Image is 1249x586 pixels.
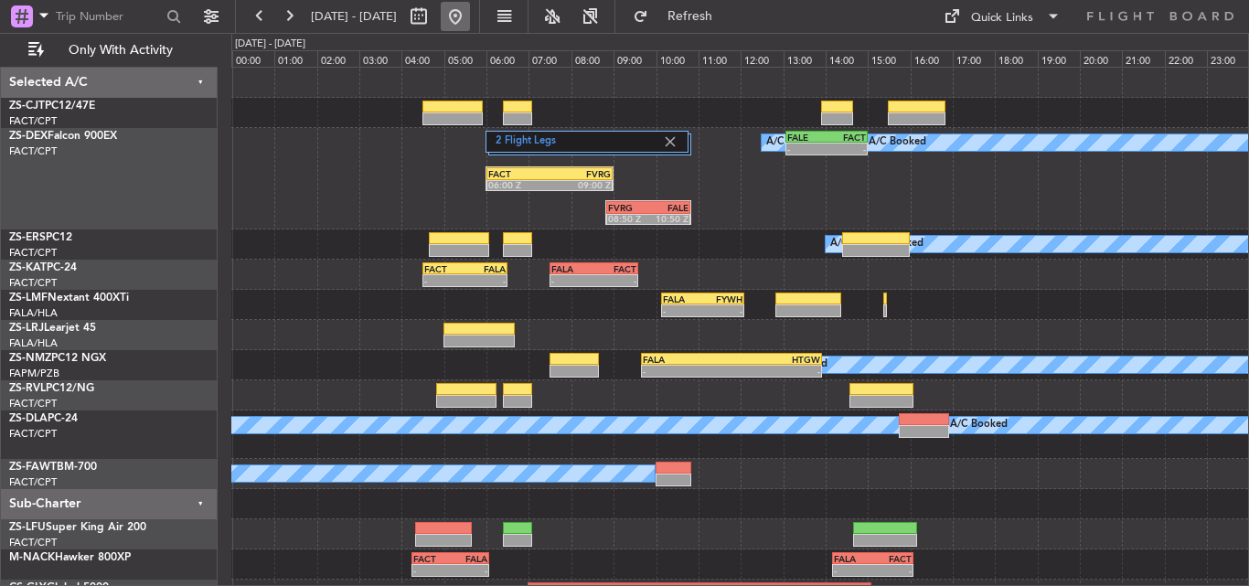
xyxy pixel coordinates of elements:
[9,552,55,563] span: M-NACK
[9,522,146,533] a: ZS-LFUSuper King Air 200
[652,10,729,23] span: Refresh
[614,50,656,67] div: 09:00
[464,275,506,286] div: -
[9,536,57,549] a: FACT/CPT
[9,293,48,304] span: ZS-LMF
[9,293,129,304] a: ZS-LMFNextant 400XTi
[550,179,611,190] div: 09:00 Z
[911,50,953,67] div: 16:00
[1207,50,1249,67] div: 23:00
[699,50,741,67] div: 11:00
[9,262,47,273] span: ZS-KAT
[488,179,550,190] div: 06:00 Z
[9,353,106,364] a: ZS-NMZPC12 NGX
[317,50,359,67] div: 02:00
[9,397,57,410] a: FACT/CPT
[648,213,689,224] div: 10:50 Z
[9,131,117,142] a: ZS-DEXFalcon 900EX
[48,44,193,57] span: Only With Activity
[731,366,820,377] div: -
[787,132,827,143] div: FALE
[702,293,742,304] div: FYWH
[9,144,57,158] a: FACT/CPT
[444,50,486,67] div: 05:00
[9,367,59,380] a: FAPM/PZB
[20,36,198,65] button: Only With Activity
[9,475,57,489] a: FACT/CPT
[9,383,46,394] span: ZS-RVL
[995,50,1037,67] div: 18:00
[648,202,689,213] div: FALE
[413,553,451,564] div: FACT
[9,306,58,320] a: FALA/HLA
[934,2,1070,31] button: Quick Links
[9,427,57,441] a: FACT/CPT
[9,353,51,364] span: ZS-NMZ
[872,553,912,564] div: FACT
[551,263,594,274] div: FALA
[608,202,648,213] div: FVRG
[550,168,611,179] div: FVRG
[787,144,827,154] div: -
[830,230,888,258] div: A/C Booked
[834,553,873,564] div: FALA
[401,50,443,67] div: 04:00
[826,50,868,67] div: 14:00
[1122,50,1164,67] div: 21:00
[869,129,926,156] div: A/C Booked
[608,213,648,224] div: 08:50 Z
[413,565,451,576] div: -
[274,50,316,67] div: 01:00
[56,3,161,30] input: Trip Number
[451,565,488,576] div: -
[9,323,44,334] span: ZS-LRJ
[657,50,699,67] div: 10:00
[663,305,702,316] div: -
[643,354,731,365] div: FALA
[9,276,57,290] a: FACT/CPT
[1080,50,1122,67] div: 20:00
[9,522,46,533] span: ZS-LFU
[9,262,77,273] a: ZS-KATPC-24
[868,50,910,67] div: 15:00
[9,232,46,243] span: ZS-ERS
[9,336,58,350] a: FALA/HLA
[1165,50,1207,67] div: 22:00
[624,2,734,31] button: Refresh
[9,462,97,473] a: ZS-FAWTBM-700
[9,232,72,243] a: ZS-ERSPC12
[827,132,866,143] div: FACT
[784,50,826,67] div: 13:00
[232,50,274,67] div: 00:00
[663,293,702,304] div: FALA
[702,305,742,316] div: -
[741,50,783,67] div: 12:00
[872,565,912,576] div: -
[971,9,1033,27] div: Quick Links
[766,129,824,156] div: A/C Booked
[9,413,78,424] a: ZS-DLAPC-24
[9,101,45,112] span: ZS-CJT
[950,411,1008,439] div: A/C Booked
[9,131,48,142] span: ZS-DEX
[551,275,594,286] div: -
[593,263,636,274] div: FACT
[9,246,57,260] a: FACT/CPT
[643,366,731,377] div: -
[1038,50,1080,67] div: 19:00
[9,462,50,473] span: ZS-FAW
[424,263,465,274] div: FACT
[9,552,131,563] a: M-NACKHawker 800XP
[451,553,488,564] div: FALA
[571,50,614,67] div: 08:00
[953,50,995,67] div: 17:00
[9,383,94,394] a: ZS-RVLPC12/NG
[9,323,96,334] a: ZS-LRJLearjet 45
[9,101,95,112] a: ZS-CJTPC12/47E
[593,275,636,286] div: -
[662,133,678,150] img: gray-close.svg
[311,8,397,25] span: [DATE] - [DATE]
[235,37,305,52] div: [DATE] - [DATE]
[9,114,57,128] a: FACT/CPT
[496,134,662,150] label: 2 Flight Legs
